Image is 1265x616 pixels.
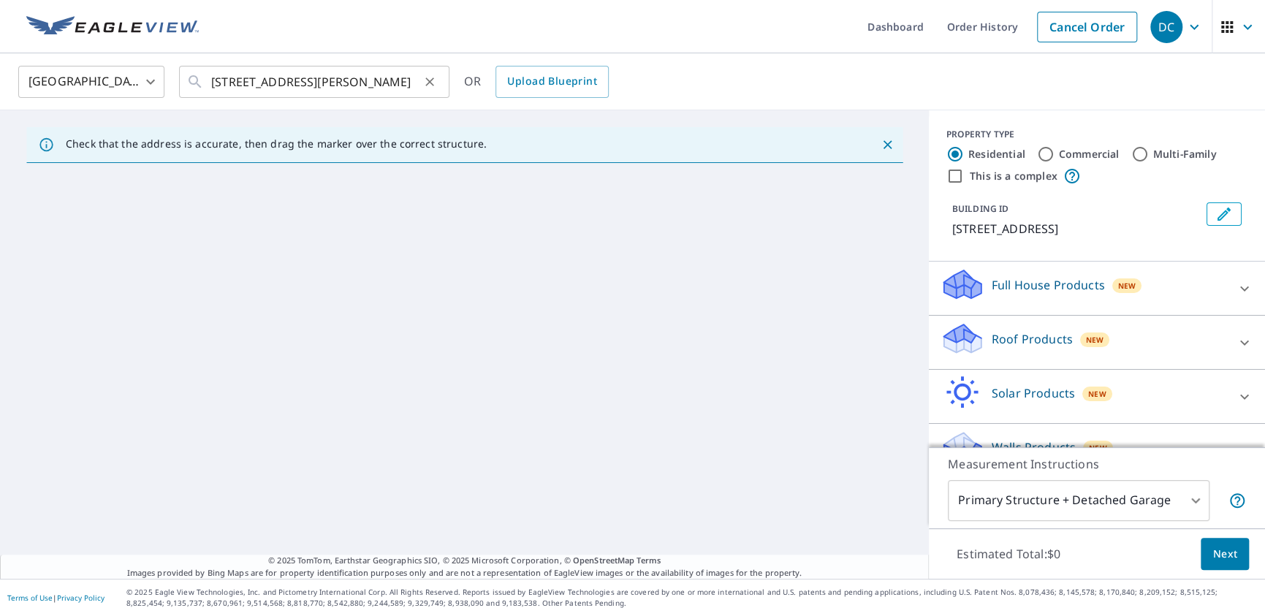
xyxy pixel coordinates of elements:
[992,438,1076,456] p: Walls Products
[1153,147,1217,161] label: Multi-Family
[637,555,661,566] a: Terms
[26,16,199,38] img: EV Logo
[878,135,897,154] button: Close
[7,593,53,603] a: Terms of Use
[1228,492,1246,509] span: Your report will include the primary structure and a detached garage if one exists.
[1201,538,1249,571] button: Next
[1207,202,1242,226] button: Edit building 1
[464,66,609,98] div: OR
[1089,442,1107,454] span: New
[1118,280,1136,292] span: New
[7,593,105,602] p: |
[211,61,419,102] input: Search by address or latitude-longitude
[1150,11,1182,43] div: DC
[946,128,1247,141] div: PROPERTY TYPE
[126,587,1258,609] p: © 2025 Eagle View Technologies, Inc. and Pictometry International Corp. All Rights Reserved. Repo...
[968,147,1025,161] label: Residential
[941,430,1253,471] div: Walls ProductsNew
[941,267,1253,309] div: Full House ProductsNew
[1037,12,1137,42] a: Cancel Order
[992,330,1073,348] p: Roof Products
[57,593,105,603] a: Privacy Policy
[1088,388,1106,400] span: New
[948,480,1209,521] div: Primary Structure + Detached Garage
[952,220,1201,237] p: [STREET_ADDRESS]
[948,455,1246,473] p: Measurement Instructions
[419,72,440,92] button: Clear
[970,169,1057,183] label: This is a complex
[18,61,164,102] div: [GEOGRAPHIC_DATA]
[941,376,1253,417] div: Solar ProductsNew
[952,202,1008,215] p: BUILDING ID
[66,137,487,151] p: Check that the address is accurate, then drag the marker over the correct structure.
[941,322,1253,363] div: Roof ProductsNew
[945,538,1072,570] p: Estimated Total: $0
[495,66,608,98] a: Upload Blueprint
[992,384,1075,402] p: Solar Products
[1212,545,1237,563] span: Next
[1059,147,1120,161] label: Commercial
[268,555,661,567] span: © 2025 TomTom, Earthstar Geographics SIO, © 2025 Microsoft Corporation, ©
[573,555,634,566] a: OpenStreetMap
[992,276,1105,294] p: Full House Products
[507,72,596,91] span: Upload Blueprint
[1086,334,1104,346] span: New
